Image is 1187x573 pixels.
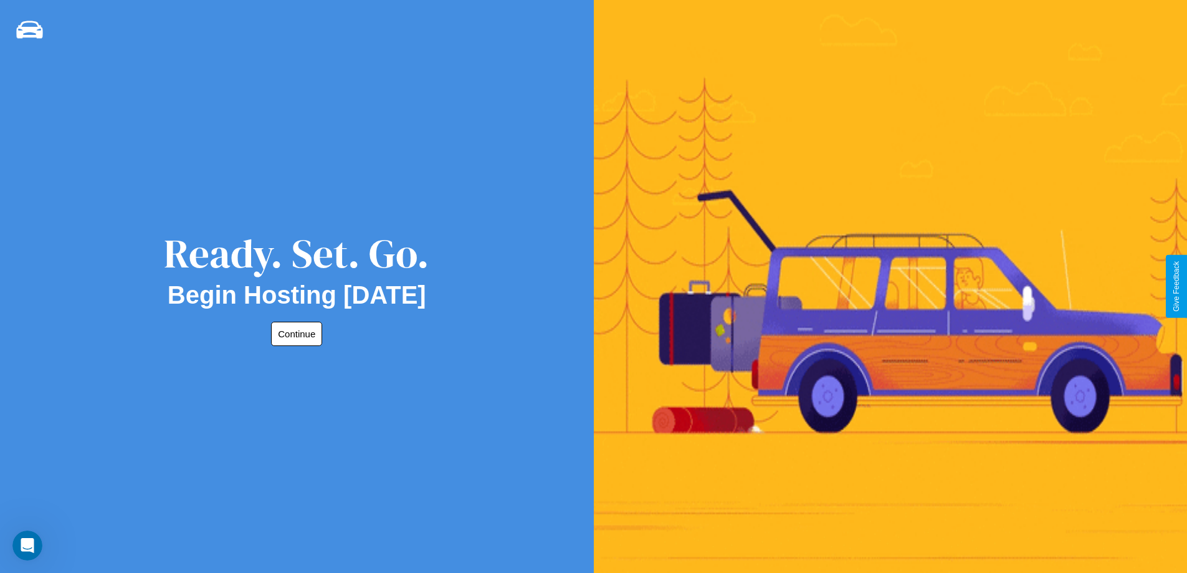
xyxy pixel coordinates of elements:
div: Ready. Set. Go. [164,226,429,281]
div: Give Feedback [1172,261,1181,312]
button: Continue [271,322,322,346]
iframe: Intercom live chat [12,531,42,561]
h2: Begin Hosting [DATE] [168,281,426,309]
